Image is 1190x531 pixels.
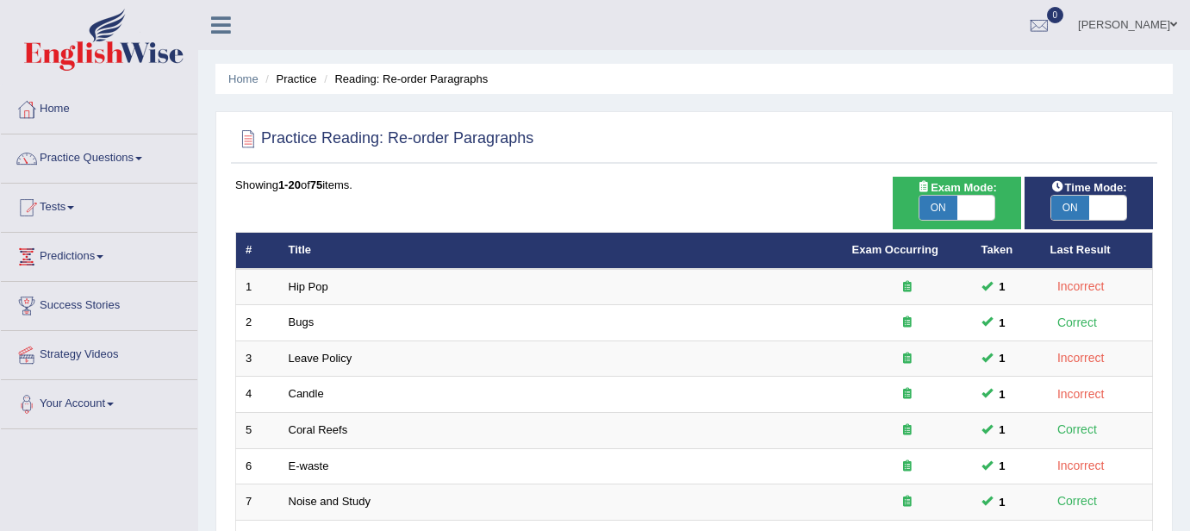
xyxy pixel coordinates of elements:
th: Last Result [1041,233,1153,269]
a: Home [228,72,259,85]
a: Leave Policy [289,352,352,365]
a: Practice Questions [1,134,197,178]
b: 1-20 [278,178,301,191]
span: Time Mode: [1044,178,1134,197]
td: 6 [236,448,279,484]
td: 7 [236,484,279,521]
th: # [236,233,279,269]
div: Incorrect [1050,384,1112,404]
div: Showing of items. [235,177,1153,193]
li: Reading: Re-order Paragraphs [320,71,488,87]
div: Exam occurring question [852,315,963,331]
a: Coral Reefs [289,423,348,436]
div: Exam occurring question [852,386,963,403]
a: E-waste [289,459,329,472]
a: Strategy Videos [1,331,197,374]
li: Practice [261,71,316,87]
div: Incorrect [1050,348,1112,368]
div: Exam occurring question [852,351,963,367]
span: ON [919,196,957,220]
a: Exam Occurring [852,243,938,256]
div: Correct [1050,491,1105,511]
a: Your Account [1,380,197,423]
div: Exam occurring question [852,459,963,475]
td: 3 [236,340,279,377]
th: Title [279,233,843,269]
a: Success Stories [1,282,197,325]
a: Tests [1,184,197,227]
span: ON [1051,196,1089,220]
div: Exam occurring question [852,279,963,296]
a: Candle [289,387,324,400]
span: You cannot take this question anymore [993,349,1012,367]
a: Home [1,85,197,128]
div: Incorrect [1050,277,1112,297]
span: 0 [1047,7,1064,23]
td: 2 [236,305,279,341]
div: Correct [1050,420,1105,440]
div: Show exams occurring in exams [893,177,1021,229]
span: You cannot take this question anymore [993,493,1012,511]
td: 1 [236,269,279,305]
div: Exam occurring question [852,422,963,439]
td: 4 [236,377,279,413]
a: Predictions [1,233,197,276]
td: 5 [236,413,279,449]
span: Exam Mode: [910,178,1003,197]
th: Taken [972,233,1041,269]
span: You cannot take this question anymore [993,314,1012,332]
span: You cannot take this question anymore [993,385,1012,403]
div: Incorrect [1050,456,1112,476]
div: Exam occurring question [852,494,963,510]
a: Hip Pop [289,280,328,293]
b: 75 [310,178,322,191]
a: Bugs [289,315,315,328]
div: Correct [1050,313,1105,333]
span: You cannot take this question anymore [993,421,1012,439]
a: Noise and Study [289,495,371,508]
h2: Practice Reading: Re-order Paragraphs [235,126,533,152]
span: You cannot take this question anymore [993,278,1012,296]
span: You cannot take this question anymore [993,457,1012,475]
